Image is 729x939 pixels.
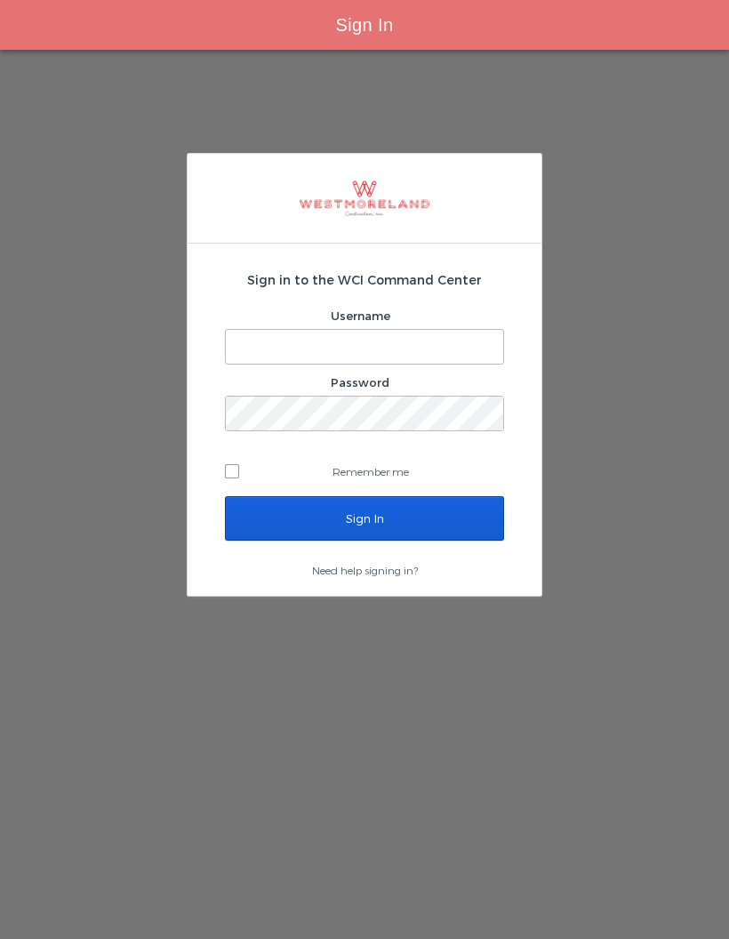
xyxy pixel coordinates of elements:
span: Sign In [335,15,393,35]
label: Username [331,309,390,323]
a: Need help signing in? [312,564,418,576]
label: Remember me [225,458,504,485]
input: Sign In [225,496,504,541]
label: Password [331,375,389,389]
h2: Sign in to the WCI Command Center [225,270,504,289]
